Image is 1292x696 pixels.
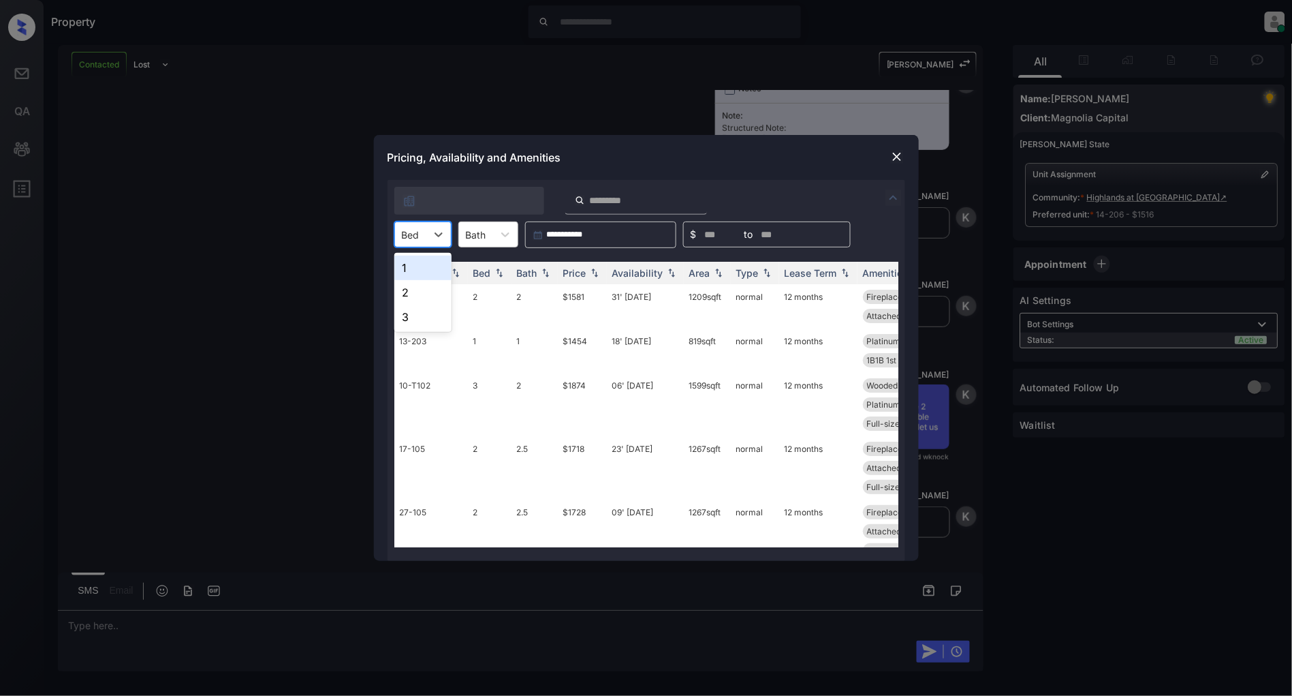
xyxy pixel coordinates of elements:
[394,280,452,305] div: 2
[473,267,491,279] div: Bed
[517,267,537,279] div: Bath
[558,500,607,563] td: $1728
[588,269,601,278] img: sorting
[607,500,684,563] td: 09' [DATE]
[511,329,558,373] td: 1
[575,194,585,207] img: icon-zuma
[684,500,731,563] td: 1267 sqft
[607,436,684,500] td: 23' [DATE]
[511,436,558,500] td: 2.5
[867,545,933,556] span: TH Top Flr w Gr...
[731,329,779,373] td: normal
[684,284,731,329] td: 1209 sqft
[863,267,909,279] div: Amenities
[511,284,558,329] td: 2
[558,329,607,373] td: $1454
[744,227,753,242] span: to
[558,373,607,436] td: $1874
[712,269,725,278] img: sorting
[689,267,710,279] div: Area
[563,267,586,279] div: Price
[731,284,779,329] td: normal
[394,305,452,329] div: 3
[867,507,903,517] span: Fireplace
[867,311,932,321] span: Attached Garage
[867,419,934,429] span: Full-size washe...
[684,373,731,436] td: 1599 sqft
[394,256,452,280] div: 1
[468,500,511,563] td: 2
[684,329,731,373] td: 819 sqft
[394,373,468,436] td: 10-T102
[612,267,663,279] div: Availability
[838,269,852,278] img: sorting
[867,399,931,410] span: Platinum Floori...
[511,373,558,436] td: 2
[867,292,903,302] span: Fireplace
[779,500,857,563] td: 12 months
[779,436,857,500] td: 12 months
[779,373,857,436] td: 12 months
[867,380,919,391] span: Wooded View
[731,373,779,436] td: normal
[885,190,902,206] img: icon-zuma
[779,284,857,329] td: 12 months
[468,284,511,329] td: 2
[511,500,558,563] td: 2.5
[394,329,468,373] td: 13-203
[394,500,468,563] td: 27-105
[736,267,759,279] div: Type
[665,269,678,278] img: sorting
[468,436,511,500] td: 2
[867,526,932,536] span: Attached Garage
[731,500,779,563] td: normal
[890,150,904,164] img: close
[731,436,779,500] td: normal
[760,269,774,278] img: sorting
[403,194,416,208] img: icon-zuma
[607,284,684,329] td: 31' [DATE]
[684,436,731,500] td: 1267 sqft
[779,329,857,373] td: 12 months
[691,227,697,242] span: $
[867,336,931,346] span: Platinum Floori...
[558,284,607,329] td: $1581
[468,373,511,436] td: 3
[492,269,506,278] img: sorting
[374,135,919,180] div: Pricing, Availability and Amenities
[867,482,934,492] span: Full-size washe...
[867,463,932,473] span: Attached Garage
[785,267,837,279] div: Lease Term
[449,269,462,278] img: sorting
[607,329,684,373] td: 18' [DATE]
[867,444,903,454] span: Fireplace
[867,355,927,365] span: 1B1B 1st Flr En...
[539,269,552,278] img: sorting
[468,329,511,373] td: 1
[394,436,468,500] td: 17-105
[558,436,607,500] td: $1718
[607,373,684,436] td: 06' [DATE]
